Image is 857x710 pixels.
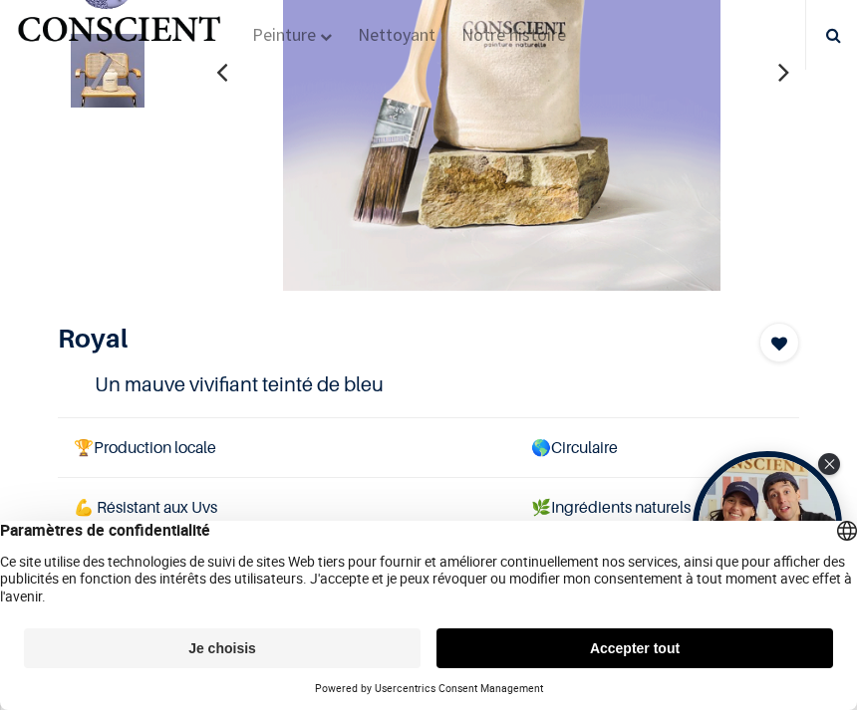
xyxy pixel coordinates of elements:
[58,323,688,354] h1: Royal
[818,453,840,475] div: Close Tolstoy widget
[58,418,515,478] td: Production locale
[358,23,435,46] span: Nettoyant
[531,437,551,457] span: 🌎
[74,497,217,517] span: 💪 Résistant aux Uvs
[15,9,223,62] img: Conscient
[17,17,77,77] button: Open chat widget
[74,437,94,457] span: 🏆
[693,451,842,600] div: Open Tolstoy
[693,451,842,600] div: Tolstoy bubble widget
[693,451,842,600] div: Open Tolstoy widget
[461,23,566,46] span: Notre histoire
[531,497,551,517] span: 🌿
[515,418,799,478] td: Circulaire
[71,34,144,108] img: Product image
[771,332,787,355] span: Add to wishlist
[252,23,316,46] span: Peinture
[15,9,223,62] a: Logo of Conscient
[759,323,799,362] button: Add to wishlist
[95,369,762,399] h4: Un mauve vivifiant teinté de bleu
[515,478,799,538] td: Ingrédients naturels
